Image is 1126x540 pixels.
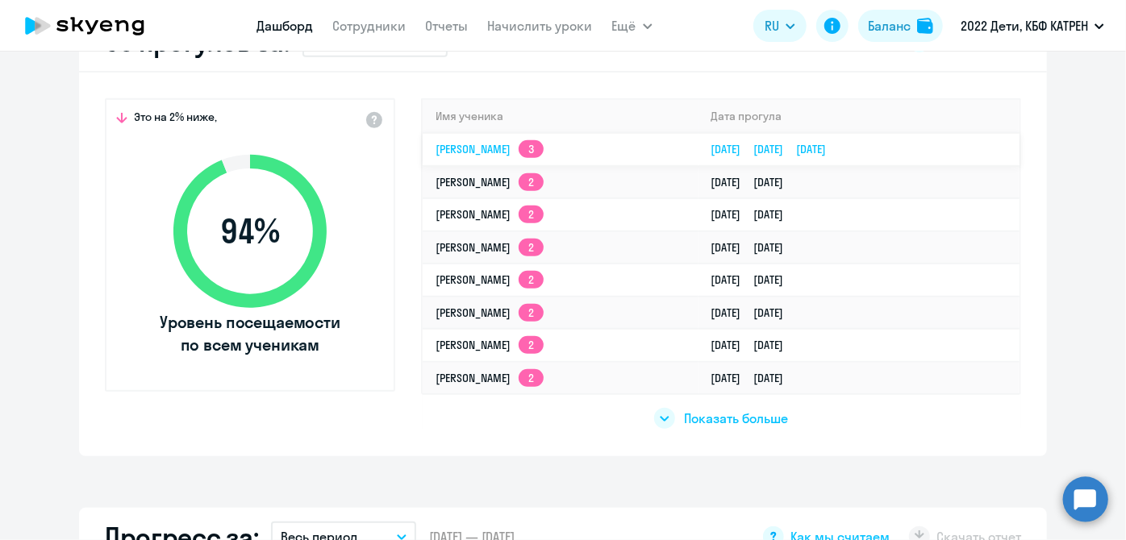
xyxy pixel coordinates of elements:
[711,175,797,189] a: [DATE][DATE]
[436,305,544,320] a: [PERSON_NAME]2
[157,311,343,356] span: Уровень посещаемости по всем ученикам
[519,271,544,289] app-skyeng-badge: 2
[711,305,797,320] a: [DATE][DATE]
[519,239,544,256] app-skyeng-badge: 2
[858,10,943,42] button: Балансbalance
[953,6,1112,45] button: 2022 Дети, КБФ КАТРЕН
[612,16,636,35] span: Ещё
[711,371,797,385] a: [DATE][DATE]
[423,100,699,133] th: Имя ученика
[333,18,407,34] a: Сотрудники
[765,16,779,35] span: RU
[753,10,807,42] button: RU
[436,142,544,156] a: [PERSON_NAME]3
[711,207,797,222] a: [DATE][DATE]
[519,336,544,354] app-skyeng-badge: 2
[519,140,544,158] app-skyeng-badge: 3
[426,18,469,34] a: Отчеты
[685,409,789,427] span: Показать больше
[917,18,933,34] img: balance
[612,10,653,42] button: Ещё
[711,338,797,352] a: [DATE][DATE]
[436,175,544,189] a: [PERSON_NAME]2
[134,110,217,129] span: Это на 2% ниже,
[257,18,314,34] a: Дашборд
[711,142,840,156] a: [DATE][DATE][DATE]
[436,272,544,287] a: [PERSON_NAME]2
[436,338,544,352] a: [PERSON_NAME]2
[519,173,544,191] app-skyeng-badge: 2
[961,16,1088,35] p: 2022 Дети, КБФ КАТРЕН
[157,212,343,251] span: 94 %
[711,240,797,255] a: [DATE][DATE]
[868,16,911,35] div: Баланс
[436,371,544,385] a: [PERSON_NAME]2
[519,304,544,322] app-skyeng-badge: 2
[436,207,544,222] a: [PERSON_NAME]2
[699,100,1020,133] th: Дата прогула
[436,240,544,255] a: [PERSON_NAME]2
[519,206,544,223] app-skyeng-badge: 2
[711,272,797,287] a: [DATE][DATE]
[488,18,593,34] a: Начислить уроки
[519,369,544,387] app-skyeng-badge: 2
